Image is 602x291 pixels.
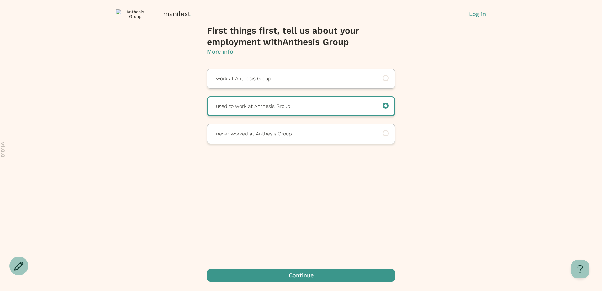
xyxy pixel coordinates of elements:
[469,10,486,18] button: Log in
[213,130,372,138] p: I never worked at Anthesis Group
[571,260,589,278] iframe: Toggle Customer Support
[207,25,395,48] h4: First things first, tell us about your employment with
[283,37,349,47] span: Anthesis Group
[207,269,395,282] button: Continue
[207,48,233,56] button: More info
[116,9,149,19] img: Anthesis Group
[213,103,372,110] p: I used to work at Anthesis Group
[213,75,372,82] p: I work at Anthesis Group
